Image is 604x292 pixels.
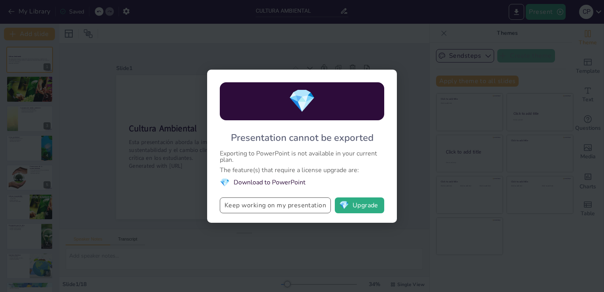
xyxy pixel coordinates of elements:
li: Download to PowerPoint [220,177,384,188]
span: diamond [220,177,230,188]
div: Presentation cannot be exported [231,131,374,144]
button: diamondUpgrade [335,197,384,213]
button: Keep working on my presentation [220,197,331,213]
div: The feature(s) that require a license upgrade are: [220,167,384,173]
span: diamond [288,86,316,116]
div: Exporting to PowerPoint is not available in your current plan. [220,150,384,163]
span: diamond [339,201,349,209]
